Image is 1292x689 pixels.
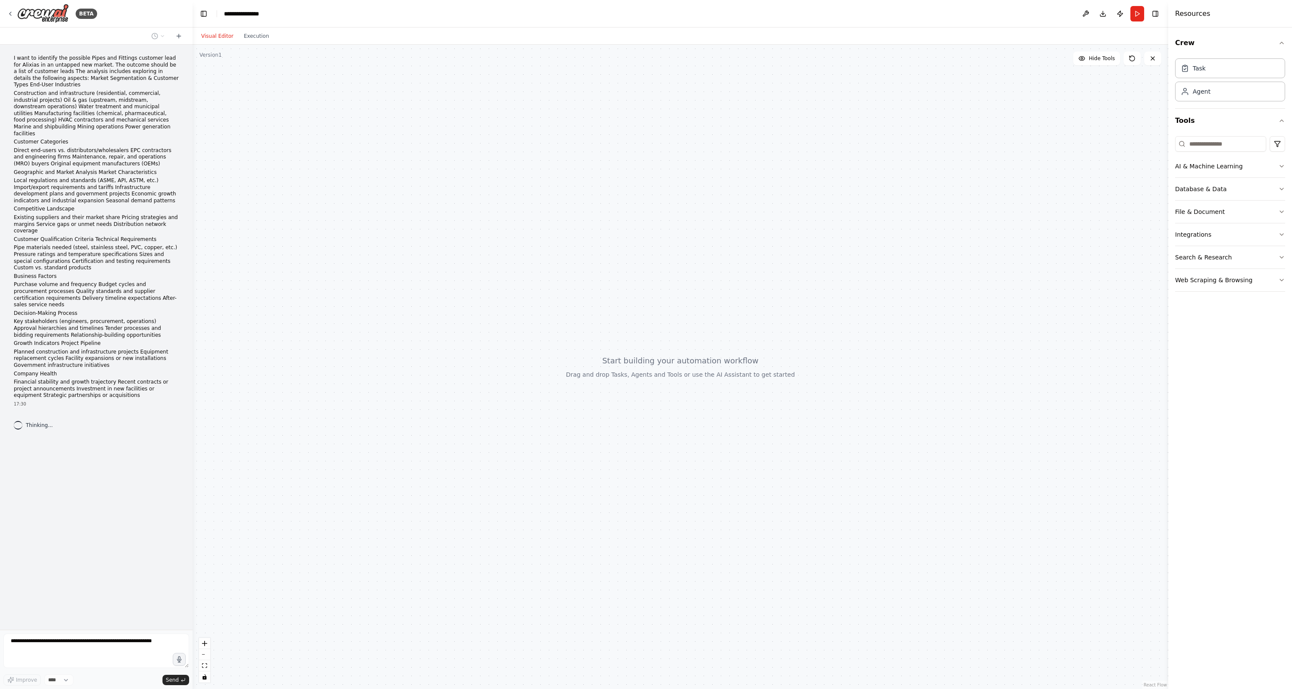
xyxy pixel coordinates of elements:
[14,379,179,399] p: Financial stability and growth trajectory Recent contracts or project announcements Investment in...
[196,31,239,41] button: Visual Editor
[1175,178,1285,200] button: Database & Data
[1073,52,1120,65] button: Hide Tools
[14,206,179,213] p: Competitive Landscape
[1149,8,1161,20] button: Hide right sidebar
[26,422,53,429] span: Thinking...
[3,674,41,686] button: Improve
[14,340,179,347] p: Growth Indicators Project Pipeline
[1193,87,1210,96] div: Agent
[199,638,210,683] div: React Flow controls
[14,349,179,369] p: Planned construction and infrastructure projects Equipment replacement cycles Facility expansions...
[173,653,186,666] button: Click to speak your automation idea
[1175,246,1285,268] button: Search & Research
[14,214,179,235] p: Existing suppliers and their market share Pricing strategies and margins Service gaps or unmet ne...
[14,139,179,146] p: Customer Categories
[199,649,210,660] button: zoom out
[14,310,179,317] p: Decision-Making Process
[199,671,210,683] button: toggle interactivity
[1175,31,1285,55] button: Crew
[14,281,179,308] p: Purchase volume and frequency Budget cycles and procurement processes Quality standards and suppl...
[1175,201,1285,223] button: File & Document
[14,177,179,204] p: Local regulations and standards (ASME, API, ASTM, etc.) Import/export requirements and tariffs In...
[1175,223,1285,246] button: Integrations
[76,9,97,19] div: BETA
[14,371,179,378] p: Company Health
[14,273,179,280] p: Business Factors
[1175,55,1285,108] div: Crew
[198,8,210,20] button: Hide left sidebar
[1175,155,1285,177] button: AI & Machine Learning
[14,244,179,271] p: Pipe materials needed (steel, stainless steel, PVC, copper, etc.) Pressure ratings and temperatur...
[17,4,69,23] img: Logo
[1193,64,1206,73] div: Task
[14,318,179,338] p: Key stakeholders (engineers, procurement, operations) Approval hierarchies and timelines Tender p...
[172,31,186,41] button: Start a new chat
[1089,55,1115,62] span: Hide Tools
[14,401,179,407] div: 17:30
[1175,9,1210,19] h4: Resources
[16,677,37,683] span: Improve
[239,31,274,41] button: Execution
[166,677,179,683] span: Send
[148,31,168,41] button: Switch to previous chat
[1175,133,1285,299] div: Tools
[162,675,189,685] button: Send
[1175,109,1285,133] button: Tools
[1175,269,1285,291] button: Web Scraping & Browsing
[14,236,179,243] p: Customer Qualification Criteria Technical Requirements
[14,90,179,137] p: Construction and infrastructure (residential, commercial, industrial projects) Oil & gas (upstrea...
[199,638,210,649] button: zoom in
[224,9,267,18] nav: breadcrumb
[199,660,210,671] button: fit view
[14,169,179,176] p: Geographic and Market Analysis Market Characteristics
[14,55,179,88] p: I want to identify the possible Pipes and Fittings customer lead for Alixias in an untapped new m...
[1144,683,1167,687] a: React Flow attribution
[14,147,179,168] p: Direct end-users vs. distributors/wholesalers EPC contractors and engineering firms Maintenance, ...
[199,52,222,58] div: Version 1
